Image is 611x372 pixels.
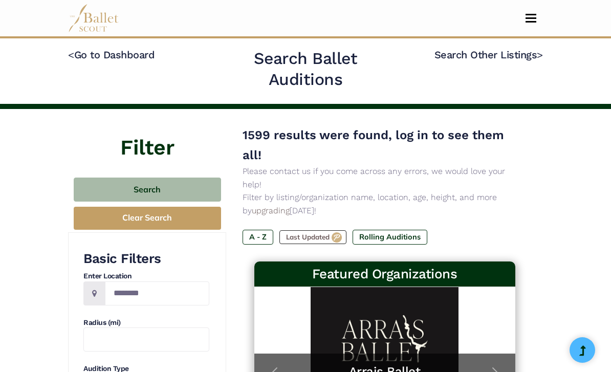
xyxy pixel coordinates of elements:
p: Please contact us if you come across any errors, we would love your help! [243,165,527,191]
h4: Enter Location [83,271,209,281]
label: Rolling Auditions [353,230,427,244]
a: Search Other Listings> [434,49,543,61]
h2: Search Ballet Auditions [218,48,392,91]
p: Filter by listing/organization name, location, age, height, and more by [DATE]! [243,191,527,217]
code: < [68,48,74,61]
label: Last Updated [279,230,346,245]
button: Clear Search [74,207,221,230]
h3: Basic Filters [83,250,209,268]
h4: Filter [68,109,226,162]
a: upgrading [252,206,290,215]
a: <Go to Dashboard [68,49,155,61]
code: > [537,48,543,61]
button: Toggle navigation [519,13,543,23]
input: Location [105,281,209,305]
label: A - Z [243,230,273,244]
span: 1599 results were found, log in to see them all! [243,128,504,162]
button: Search [74,178,221,202]
h3: Featured Organizations [263,266,507,283]
h4: Radius (mi) [83,318,209,328]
